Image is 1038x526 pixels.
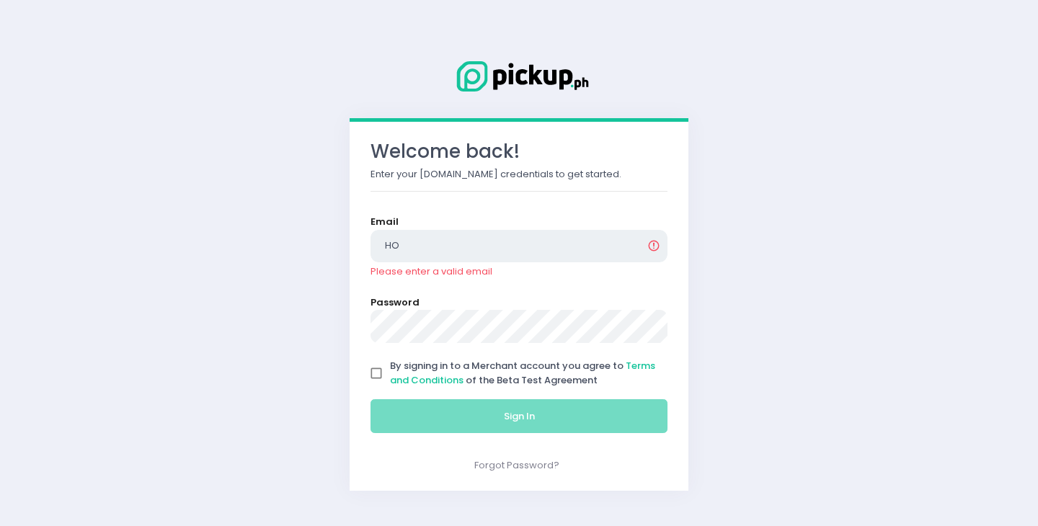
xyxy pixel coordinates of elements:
[371,215,399,229] label: Email
[371,399,667,434] button: Sign In
[504,409,535,423] span: Sign In
[371,167,667,182] p: Enter your [DOMAIN_NAME] credentials to get started.
[390,359,655,387] a: Terms and Conditions
[371,141,667,163] h3: Welcome back!
[447,58,591,94] img: Logo
[371,264,667,279] div: Please enter a valid email
[371,230,667,263] input: Email
[390,359,655,387] span: By signing in to a Merchant account you agree to of the Beta Test Agreement
[474,458,559,472] a: Forgot Password?
[371,295,420,310] label: Password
